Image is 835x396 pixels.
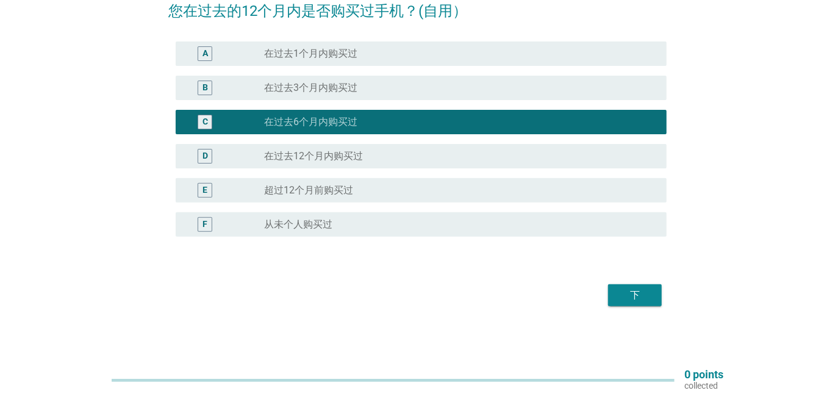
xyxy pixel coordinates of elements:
div: C [202,116,208,129]
div: E [202,184,207,197]
p: collected [684,380,723,391]
label: 超过12个月前购买过 [264,184,353,196]
div: B [202,82,208,95]
p: 0 points [684,369,723,380]
button: 下 [608,284,662,306]
label: 在过去3个月内购买过 [264,82,357,94]
label: 从未个人购买过 [264,218,332,231]
div: A [202,48,208,60]
label: 在过去6个月内购买过 [264,116,357,128]
div: 下 [618,288,652,303]
label: 在过去12个月内购买过 [264,150,363,162]
div: F [202,218,207,231]
label: 在过去1个月内购买过 [264,48,357,60]
div: D [202,150,208,163]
